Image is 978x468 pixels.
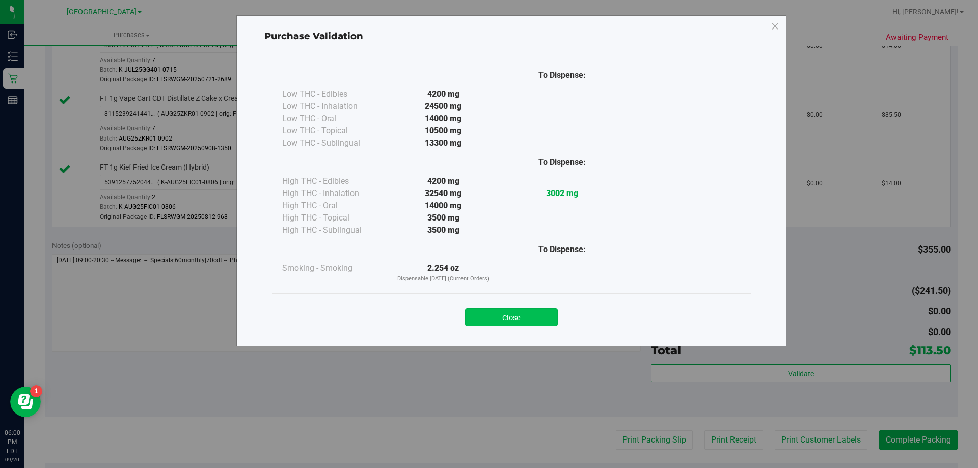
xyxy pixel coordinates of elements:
p: Dispensable [DATE] (Current Orders) [384,274,503,283]
div: 4200 mg [384,175,503,187]
div: Low THC - Inhalation [282,100,384,113]
div: High THC - Topical [282,212,384,224]
iframe: Resource center [10,387,41,417]
div: 14000 mg [384,200,503,212]
div: 14000 mg [384,113,503,125]
div: High THC - Inhalation [282,187,384,200]
div: High THC - Oral [282,200,384,212]
div: High THC - Edibles [282,175,384,187]
strong: 3002 mg [546,188,578,198]
div: 2.254 oz [384,262,503,283]
div: Low THC - Sublingual [282,137,384,149]
div: Smoking - Smoking [282,262,384,274]
div: 13300 mg [384,137,503,149]
div: Low THC - Topical [282,125,384,137]
div: 10500 mg [384,125,503,137]
div: To Dispense: [503,156,621,169]
div: To Dispense: [503,243,621,256]
div: Low THC - Oral [282,113,384,125]
div: 3500 mg [384,212,503,224]
div: 24500 mg [384,100,503,113]
div: Low THC - Edibles [282,88,384,100]
iframe: Resource center unread badge [30,385,42,397]
div: High THC - Sublingual [282,224,384,236]
div: To Dispense: [503,69,621,81]
button: Close [465,308,558,326]
span: Purchase Validation [264,31,363,42]
div: 4200 mg [384,88,503,100]
div: 32540 mg [384,187,503,200]
div: 3500 mg [384,224,503,236]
